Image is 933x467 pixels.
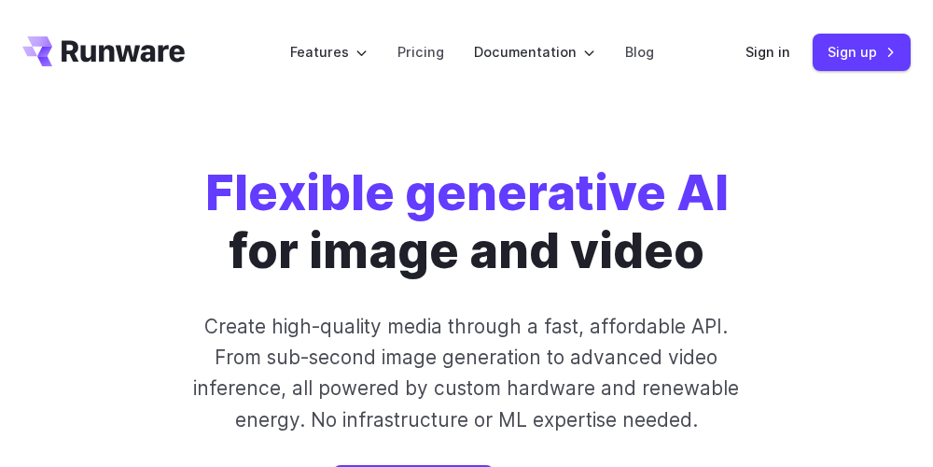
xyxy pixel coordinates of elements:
a: Blog [625,41,654,63]
a: Sign in [745,41,790,63]
h1: for image and video [205,164,729,281]
label: Features [290,41,368,63]
a: Sign up [813,34,911,70]
a: Go to / [22,36,185,66]
p: Create high-quality media through a fast, affordable API. From sub-second image generation to adv... [182,311,750,435]
a: Pricing [397,41,444,63]
label: Documentation [474,41,595,63]
strong: Flexible generative AI [205,163,729,222]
